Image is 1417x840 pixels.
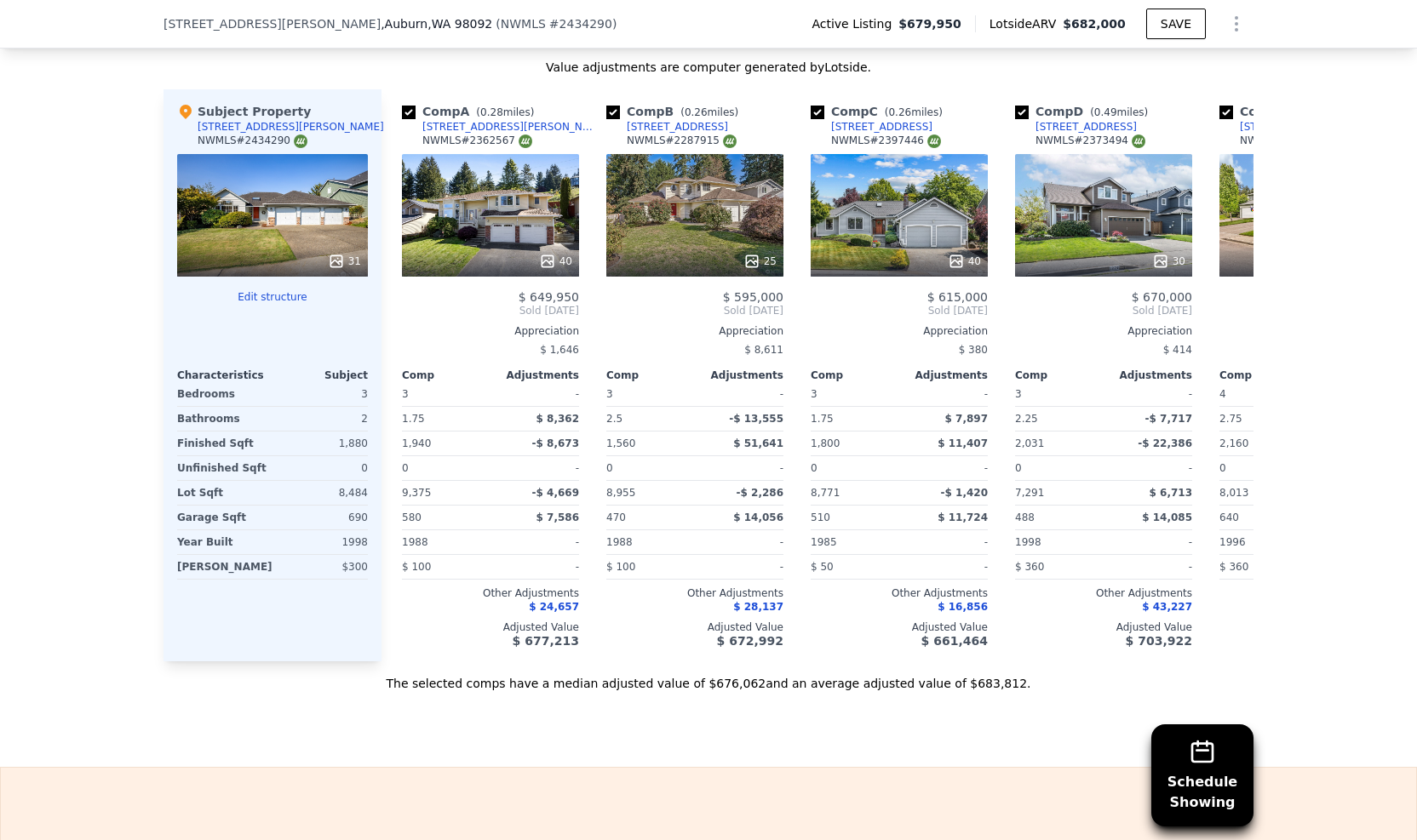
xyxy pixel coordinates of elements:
[1015,120,1137,134] a: [STREET_ADDRESS]
[1138,437,1192,449] span: -$ 22,386
[1142,601,1192,613] span: $ 43,227
[402,324,579,338] div: Appreciation
[685,106,708,118] span: 0.26
[402,304,579,317] span: Sold [DATE]
[177,382,269,406] div: Bedrooms
[627,134,737,148] div: NWMLS # 2287915
[698,382,783,406] div: -
[276,530,368,554] div: 1998
[606,388,613,400] span: 3
[539,253,572,270] div: 40
[812,15,898,32] span: Active Listing
[1015,369,1104,382] div: Comp
[529,601,579,613] span: $ 24,657
[921,634,988,648] span: $ 661,464
[1145,413,1192,425] span: -$ 7,717
[1015,388,1022,400] span: 3
[811,324,988,338] div: Appreciation
[540,344,579,356] span: $ 1,646
[276,481,368,505] div: 8,484
[959,344,988,356] span: $ 380
[494,456,579,480] div: -
[831,134,941,148] div: NWMLS # 2397446
[811,561,834,573] span: $ 50
[1015,304,1192,317] span: Sold [DATE]
[1107,530,1192,554] div: -
[1015,437,1044,449] span: 2,031
[1107,456,1192,480] div: -
[1146,9,1206,39] button: SAVE
[606,304,783,317] span: Sold [DATE]
[811,437,840,449] span: 1,800
[606,561,635,573] span: $ 100
[294,134,307,148] img: NWMLS Logo
[811,462,817,474] span: 0
[811,103,949,120] div: Comp C
[402,369,490,382] div: Comp
[606,586,783,600] div: Other Adjustments
[1015,620,1192,634] div: Adjusted Value
[381,15,492,32] span: , Auburn
[536,511,579,523] span: $ 7,586
[1015,103,1155,120] div: Comp D
[1142,511,1192,523] span: $ 14,085
[1035,120,1137,134] div: [STREET_ADDRESS]
[938,437,988,449] span: $ 11,407
[1015,407,1100,431] div: 2.25
[606,462,613,474] span: 0
[1015,511,1035,523] span: 488
[1126,634,1192,648] span: $ 703,922
[1240,134,1350,148] div: NWMLS # 2373208
[501,17,546,31] span: NWMLS
[276,431,368,455] div: 1,880
[494,382,579,406] div: -
[811,120,932,134] a: [STREET_ADDRESS]
[811,511,830,523] span: 510
[606,120,728,134] a: [STREET_ADDRESS]
[899,369,988,382] div: Adjustments
[606,437,635,449] span: 1,560
[903,555,988,579] div: -
[1219,388,1226,400] span: 4
[532,487,579,499] span: -$ 4,669
[177,103,311,120] div: Subject Property
[698,530,783,554] div: -
[811,620,988,634] div: Adjusted Value
[177,407,269,431] div: Bathrooms
[733,601,783,613] span: $ 28,137
[402,586,579,600] div: Other Adjustments
[1094,106,1117,118] span: 0.49
[1219,586,1397,600] div: Other Adjustments
[1015,487,1044,499] span: 7,291
[811,407,896,431] div: 1.75
[606,511,626,523] span: 470
[177,530,269,554] div: Year Built
[402,103,541,120] div: Comp A
[549,17,612,31] span: # 2434290
[1219,561,1248,573] span: $ 360
[402,407,487,431] div: 1.75
[938,601,988,613] span: $ 16,856
[163,15,381,32] span: [STREET_ADDRESS][PERSON_NAME]
[698,555,783,579] div: -
[163,661,1253,692] div: The selected comps have a median adjusted value of $676,062 and an average adjusted value of $683...
[480,106,503,118] span: 0.28
[1240,120,1341,134] div: [STREET_ADDRESS]
[606,103,745,120] div: Comp B
[536,413,579,425] span: $ 8,362
[532,437,579,449] span: -$ 8,673
[1219,487,1248,499] span: 8,013
[606,407,691,431] div: 2.5
[276,506,368,529] div: 690
[402,530,487,554] div: 1988
[177,481,269,505] div: Lot Sqft
[1152,253,1185,270] div: 30
[402,620,579,634] div: Adjusted Value
[163,59,1253,76] div: Value adjustments are computer generated by Lotside .
[627,120,728,134] div: [STREET_ADDRESS]
[744,344,783,356] span: $ 8,611
[811,487,840,499] span: 8,771
[402,388,409,400] span: 3
[519,134,532,148] img: NWMLS Logo
[903,530,988,554] div: -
